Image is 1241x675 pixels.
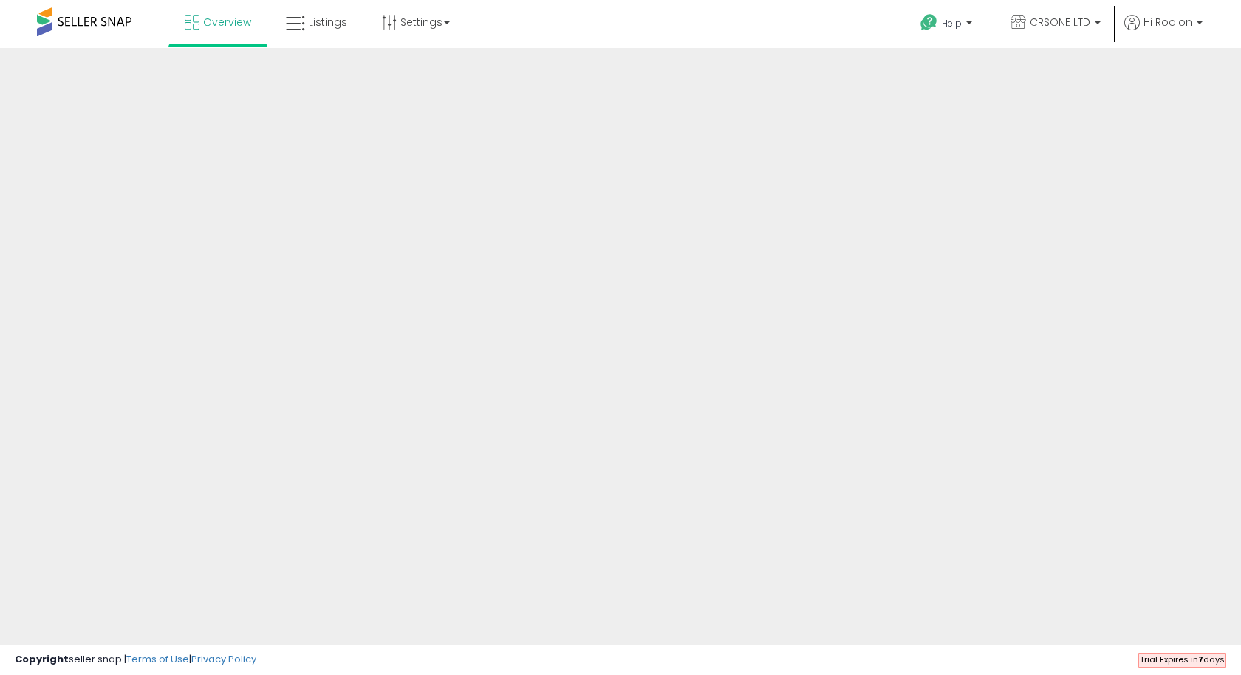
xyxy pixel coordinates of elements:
[1140,654,1225,665] span: Trial Expires in days
[920,13,938,32] i: Get Help
[309,15,347,30] span: Listings
[203,15,251,30] span: Overview
[1124,15,1203,48] a: Hi Rodion
[942,17,962,30] span: Help
[191,652,256,666] a: Privacy Policy
[15,652,69,666] strong: Copyright
[1143,15,1192,30] span: Hi Rodion
[909,2,987,48] a: Help
[126,652,189,666] a: Terms of Use
[1030,15,1090,30] span: CRSONE LTD
[1198,654,1203,665] b: 7
[15,653,256,667] div: seller snap | |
